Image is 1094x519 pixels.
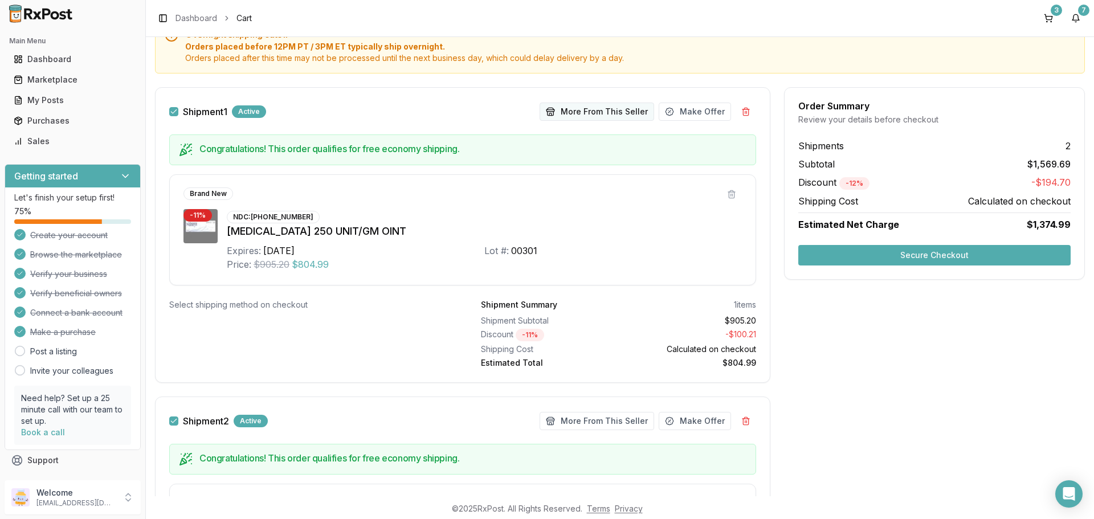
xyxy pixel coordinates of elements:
[481,344,614,355] div: Shipping Cost
[9,131,136,152] a: Sales
[14,206,31,217] span: 75 %
[734,299,756,310] div: 1 items
[183,209,218,243] img: Santyl 250 UNIT/GM OINT
[615,504,643,513] a: Privacy
[1027,218,1071,231] span: $1,374.99
[798,114,1071,125] div: Review your details before checkout
[183,209,212,222] div: - 11 %
[14,136,132,147] div: Sales
[254,258,289,271] span: $905.20
[1055,480,1083,508] div: Open Intercom Messenger
[227,211,320,223] div: NDC: [PHONE_NUMBER]
[36,487,116,498] p: Welcome
[484,244,509,258] div: Lot #:
[175,13,252,24] nav: breadcrumb
[9,70,136,90] a: Marketplace
[511,244,537,258] div: 00301
[11,488,30,506] img: User avatar
[1051,5,1062,16] div: 3
[1066,139,1071,153] span: 2
[183,107,227,116] label: Shipment 1
[798,157,835,171] span: Subtotal
[481,315,614,326] div: Shipment Subtotal
[5,450,141,471] button: Support
[36,498,116,508] p: [EMAIL_ADDRESS][DOMAIN_NAME]
[9,90,136,111] a: My Posts
[659,412,731,430] button: Make Offer
[587,504,610,513] a: Terms
[540,103,654,121] button: More From This Seller
[263,244,295,258] div: [DATE]
[623,315,757,326] div: $905.20
[623,329,757,341] div: - $100.21
[14,115,132,126] div: Purchases
[798,101,1071,111] div: Order Summary
[30,346,77,357] a: Post a listing
[185,41,1075,52] span: Orders placed before 12PM PT / 3PM ET typically ship overnight.
[1067,9,1085,27] button: 7
[839,177,870,190] div: - 12 %
[30,365,113,377] a: Invite your colleagues
[236,13,252,24] span: Cart
[169,299,444,310] div: Select shipping method on checkout
[5,50,141,68] button: Dashboard
[659,103,731,121] button: Make Offer
[227,244,261,258] div: Expires:
[30,249,122,260] span: Browse the marketplace
[227,258,251,271] div: Price:
[5,132,141,150] button: Sales
[21,393,124,427] p: Need help? Set up a 25 minute call with our team to set up.
[227,223,742,239] div: [MEDICAL_DATA] 250 UNIT/GM OINT
[14,95,132,106] div: My Posts
[5,471,141,491] button: Feedback
[185,52,1075,64] span: Orders placed after this time may not be processed until the next business day, which could delay...
[14,169,78,183] h3: Getting started
[21,427,65,437] a: Book a call
[623,357,757,369] div: $804.99
[183,416,229,426] label: Shipment 2
[9,36,136,46] h2: Main Menu
[5,5,77,23] img: RxPost Logo
[14,74,132,85] div: Marketplace
[232,105,266,118] div: Active
[175,13,217,24] a: Dashboard
[516,329,544,341] div: - 11 %
[798,245,1071,265] button: Secure Checkout
[968,194,1071,208] span: Calculated on checkout
[540,412,654,430] button: More From This Seller
[234,415,268,427] div: Active
[1078,5,1089,16] div: 7
[481,357,614,369] div: Estimated Total
[798,219,899,230] span: Estimated Net Charge
[185,30,1075,39] h5: Overnight shipping cutoff
[27,475,66,487] span: Feedback
[1031,175,1071,190] span: -$194.70
[9,49,136,70] a: Dashboard
[798,139,844,153] span: Shipments
[798,177,870,188] span: Discount
[199,453,746,463] h5: Congratulations! This order qualifies for free economy shipping.
[5,112,141,130] button: Purchases
[9,111,136,131] a: Purchases
[30,268,107,280] span: Verify your business
[5,71,141,89] button: Marketplace
[30,307,123,318] span: Connect a bank account
[481,329,614,341] div: Discount
[1039,9,1058,27] button: 3
[798,194,858,208] span: Shipping Cost
[199,144,746,153] h5: Congratulations! This order qualifies for free economy shipping.
[292,258,329,271] span: $804.99
[183,187,233,200] div: Brand New
[30,230,108,241] span: Create your account
[623,344,757,355] div: Calculated on checkout
[14,54,132,65] div: Dashboard
[30,326,96,338] span: Make a purchase
[481,299,557,310] div: Shipment Summary
[5,91,141,109] button: My Posts
[14,192,131,203] p: Let's finish your setup first!
[30,288,122,299] span: Verify beneficial owners
[1027,157,1071,171] span: $1,569.69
